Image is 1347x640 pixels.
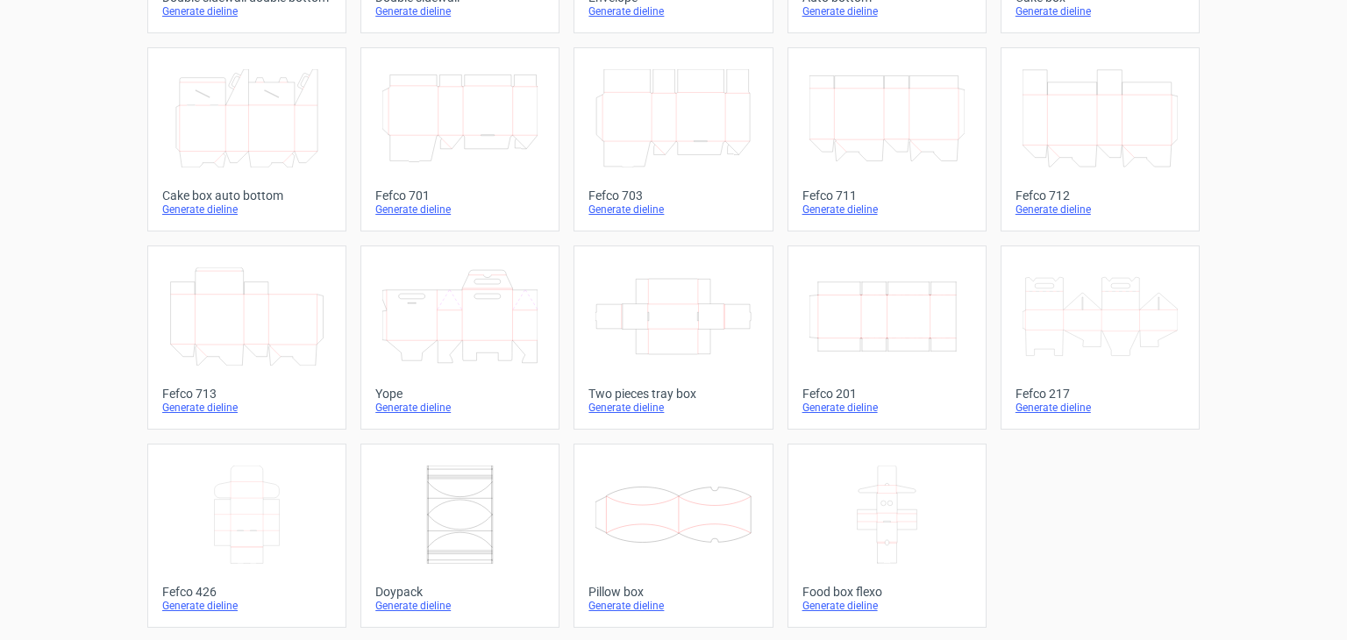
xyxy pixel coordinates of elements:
[1001,245,1200,430] a: Fefco 217Generate dieline
[147,444,346,628] a: Fefco 426Generate dieline
[574,245,773,430] a: Two pieces tray boxGenerate dieline
[375,387,545,401] div: Yope
[375,188,545,203] div: Fefco 701
[588,599,758,613] div: Generate dieline
[802,4,972,18] div: Generate dieline
[588,188,758,203] div: Fefco 703
[375,203,545,217] div: Generate dieline
[360,444,559,628] a: DoypackGenerate dieline
[162,599,331,613] div: Generate dieline
[1016,188,1185,203] div: Fefco 712
[588,401,758,415] div: Generate dieline
[147,47,346,231] a: Cake box auto bottomGenerate dieline
[1016,4,1185,18] div: Generate dieline
[1001,47,1200,231] a: Fefco 712Generate dieline
[588,203,758,217] div: Generate dieline
[162,401,331,415] div: Generate dieline
[574,47,773,231] a: Fefco 703Generate dieline
[162,188,331,203] div: Cake box auto bottom
[802,585,972,599] div: Food box flexo
[802,401,972,415] div: Generate dieline
[802,599,972,613] div: Generate dieline
[802,188,972,203] div: Fefco 711
[375,4,545,18] div: Generate dieline
[360,245,559,430] a: YopeGenerate dieline
[588,585,758,599] div: Pillow box
[162,585,331,599] div: Fefco 426
[162,203,331,217] div: Generate dieline
[588,4,758,18] div: Generate dieline
[1016,203,1185,217] div: Generate dieline
[588,387,758,401] div: Two pieces tray box
[375,599,545,613] div: Generate dieline
[574,444,773,628] a: Pillow boxGenerate dieline
[788,245,987,430] a: Fefco 201Generate dieline
[1016,401,1185,415] div: Generate dieline
[788,444,987,628] a: Food box flexoGenerate dieline
[1016,387,1185,401] div: Fefco 217
[375,585,545,599] div: Doypack
[375,401,545,415] div: Generate dieline
[788,47,987,231] a: Fefco 711Generate dieline
[147,245,346,430] a: Fefco 713Generate dieline
[802,387,972,401] div: Fefco 201
[162,4,331,18] div: Generate dieline
[802,203,972,217] div: Generate dieline
[360,47,559,231] a: Fefco 701Generate dieline
[162,387,331,401] div: Fefco 713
